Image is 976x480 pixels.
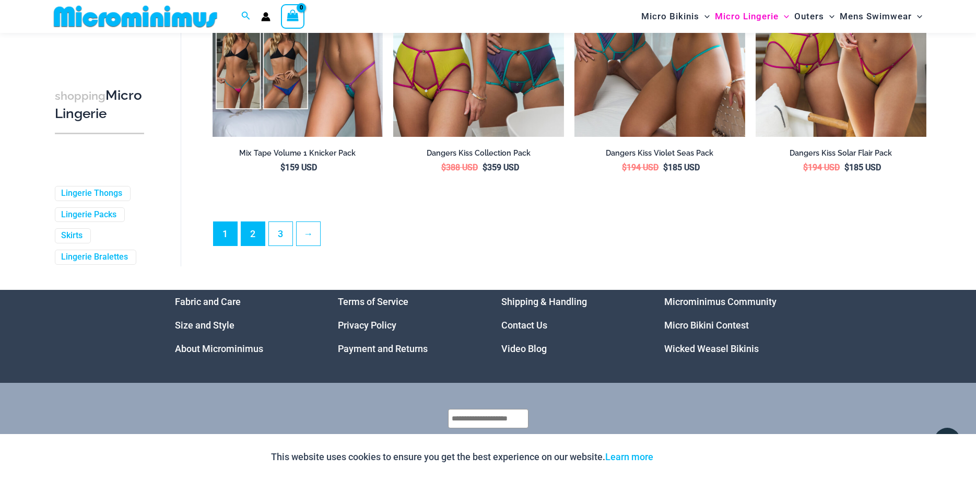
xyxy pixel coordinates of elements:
[338,320,396,331] a: Privacy Policy
[912,3,922,30] span: Menu Toggle
[574,148,745,162] a: Dangers Kiss Violet Seas Pack
[61,230,83,241] a: Skirts
[664,290,802,360] nav: Menu
[501,290,639,360] aside: Footer Widget 3
[338,343,428,354] a: Payment and Returns
[574,148,745,158] h2: Dangers Kiss Violet Seas Pack
[501,296,587,307] a: Shipping & Handling
[641,3,699,30] span: Micro Bikinis
[297,222,320,245] a: →
[663,162,700,172] bdi: 185 USD
[441,162,478,172] bdi: 388 USD
[61,209,116,220] a: Lingerie Packs
[501,343,547,354] a: Video Blog
[61,252,128,263] a: Lingerie Bralettes
[50,5,221,28] img: MM SHOP LOGO FLAT
[622,162,658,172] bdi: 194 USD
[756,148,926,158] h2: Dangers Kiss Solar Flair Pack
[175,290,312,360] nav: Menu
[338,296,408,307] a: Terms of Service
[55,89,105,102] span: shopping
[213,148,383,162] a: Mix Tape Volume 1 Knicker Pack
[241,10,251,23] a: Search icon link
[213,148,383,158] h2: Mix Tape Volume 1 Knicker Pack
[637,2,927,31] nav: Site Navigation
[715,3,779,30] span: Micro Lingerie
[175,296,241,307] a: Fabric and Care
[794,3,824,30] span: Outers
[605,451,653,462] a: Learn more
[840,3,912,30] span: Mens Swimwear
[393,148,564,162] a: Dangers Kiss Collection Pack
[792,3,837,30] a: OutersMenu ToggleMenu Toggle
[661,444,705,470] button: Accept
[393,148,564,158] h2: Dangers Kiss Collection Pack
[824,3,834,30] span: Menu Toggle
[55,87,144,123] h3: Micro Lingerie
[501,290,639,360] nav: Menu
[483,162,519,172] bdi: 359 USD
[175,343,263,354] a: About Microminimus
[175,320,234,331] a: Size and Style
[837,3,925,30] a: Mens SwimwearMenu ToggleMenu Toggle
[280,162,285,172] span: $
[271,449,653,465] p: This website uses cookies to ensure you get the best experience on our website.
[280,162,317,172] bdi: 159 USD
[214,222,237,245] span: Page 1
[175,290,312,360] aside: Footer Widget 1
[61,188,122,199] a: Lingerie Thongs
[844,162,881,172] bdi: 185 USD
[664,343,759,354] a: Wicked Weasel Bikinis
[803,162,808,172] span: $
[441,162,446,172] span: $
[779,3,789,30] span: Menu Toggle
[712,3,792,30] a: Micro LingerieMenu ToggleMenu Toggle
[639,3,712,30] a: Micro BikinisMenu ToggleMenu Toggle
[803,162,840,172] bdi: 194 USD
[622,162,627,172] span: $
[213,221,926,252] nav: Product Pagination
[269,222,292,245] a: Page 3
[664,320,749,331] a: Micro Bikini Contest
[844,162,849,172] span: $
[663,162,668,172] span: $
[281,4,305,28] a: View Shopping Cart, empty
[338,290,475,360] nav: Menu
[338,290,475,360] aside: Footer Widget 2
[756,148,926,162] a: Dangers Kiss Solar Flair Pack
[483,162,487,172] span: $
[241,222,265,245] a: Page 2
[261,12,271,21] a: Account icon link
[501,320,547,331] a: Contact Us
[699,3,710,30] span: Menu Toggle
[664,296,777,307] a: Microminimus Community
[664,290,802,360] aside: Footer Widget 4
